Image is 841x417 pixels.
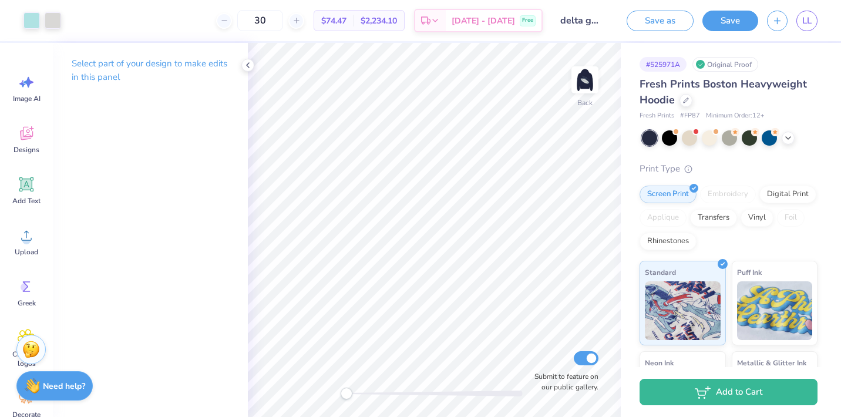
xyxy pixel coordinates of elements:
[741,209,773,227] div: Vinyl
[702,11,758,31] button: Save
[640,379,818,405] button: Add to Cart
[692,57,758,72] div: Original Proof
[522,16,533,25] span: Free
[14,145,39,154] span: Designs
[645,281,721,340] img: Standard
[15,247,38,257] span: Upload
[18,298,36,308] span: Greek
[640,111,674,121] span: Fresh Prints
[645,266,676,278] span: Standard
[528,371,598,392] label: Submit to feature on our public gallery.
[7,349,46,368] span: Clipart & logos
[577,97,593,108] div: Back
[680,111,700,121] span: # FP87
[737,357,806,369] span: Metallic & Glitter Ink
[645,357,674,369] span: Neon Ink
[452,15,515,27] span: [DATE] - [DATE]
[237,10,283,31] input: – –
[640,162,818,176] div: Print Type
[700,186,756,203] div: Embroidery
[43,381,85,392] strong: Need help?
[640,77,807,107] span: Fresh Prints Boston Heavyweight Hoodie
[759,186,816,203] div: Digital Print
[796,11,818,31] a: LL
[690,209,737,227] div: Transfers
[12,196,41,206] span: Add Text
[737,281,813,340] img: Puff Ink
[361,15,397,27] span: $2,234.10
[573,68,597,92] img: Back
[737,266,762,278] span: Puff Ink
[72,57,229,84] p: Select part of your design to make edits in this panel
[802,14,812,28] span: LL
[640,209,687,227] div: Applique
[551,9,609,32] input: Untitled Design
[321,15,347,27] span: $74.47
[13,94,41,103] span: Image AI
[640,57,687,72] div: # 525971A
[640,186,697,203] div: Screen Print
[341,388,352,399] div: Accessibility label
[777,209,805,227] div: Foil
[706,111,765,121] span: Minimum Order: 12 +
[640,233,697,250] div: Rhinestones
[627,11,694,31] button: Save as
